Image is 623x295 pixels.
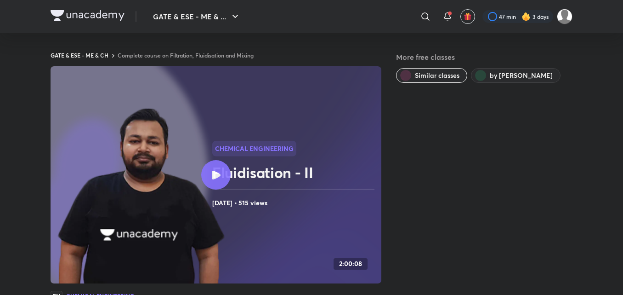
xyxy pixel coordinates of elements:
[118,52,254,59] a: Complete course on Filtration, Fluidisation and Mixing
[396,68,467,83] button: Similar classes
[521,12,531,21] img: streak
[557,9,572,24] img: pradhap B
[471,68,561,83] button: by Ankur Bansal
[212,163,378,182] h2: Fluidisation - II
[51,52,108,59] a: GATE & ESE - ME & CH
[490,71,553,80] span: by Ankur Bansal
[415,71,459,80] span: Similar classes
[339,260,362,268] h4: 2:00:08
[460,9,475,24] button: avatar
[51,10,125,23] a: Company Logo
[464,12,472,21] img: avatar
[396,52,572,63] h5: More free classes
[212,197,378,209] h4: [DATE] • 515 views
[51,10,125,21] img: Company Logo
[147,7,246,26] button: GATE & ESE - ME & ...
